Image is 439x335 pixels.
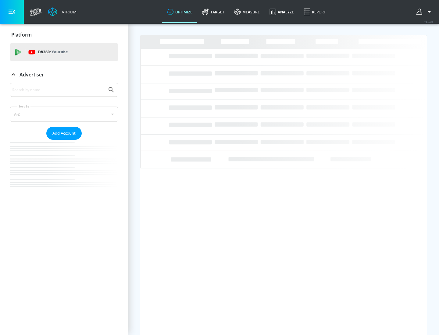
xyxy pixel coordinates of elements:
[20,71,44,78] p: Advertiser
[52,49,68,55] p: Youtube
[59,9,77,15] div: Atrium
[162,1,197,23] a: optimize
[10,83,118,199] div: Advertiser
[10,43,118,61] div: DV360: Youtube
[10,107,118,122] div: A-Z
[11,31,32,38] p: Platform
[10,26,118,43] div: Platform
[12,86,105,94] input: Search by name
[10,140,118,199] nav: list of Advertiser
[46,127,82,140] button: Add Account
[197,1,229,23] a: Target
[52,130,76,137] span: Add Account
[424,20,433,23] span: v 4.24.0
[10,66,118,83] div: Advertiser
[229,1,265,23] a: measure
[265,1,299,23] a: Analyze
[299,1,331,23] a: Report
[17,104,30,108] label: Sort By
[48,7,77,16] a: Atrium
[38,49,68,55] p: DV360:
